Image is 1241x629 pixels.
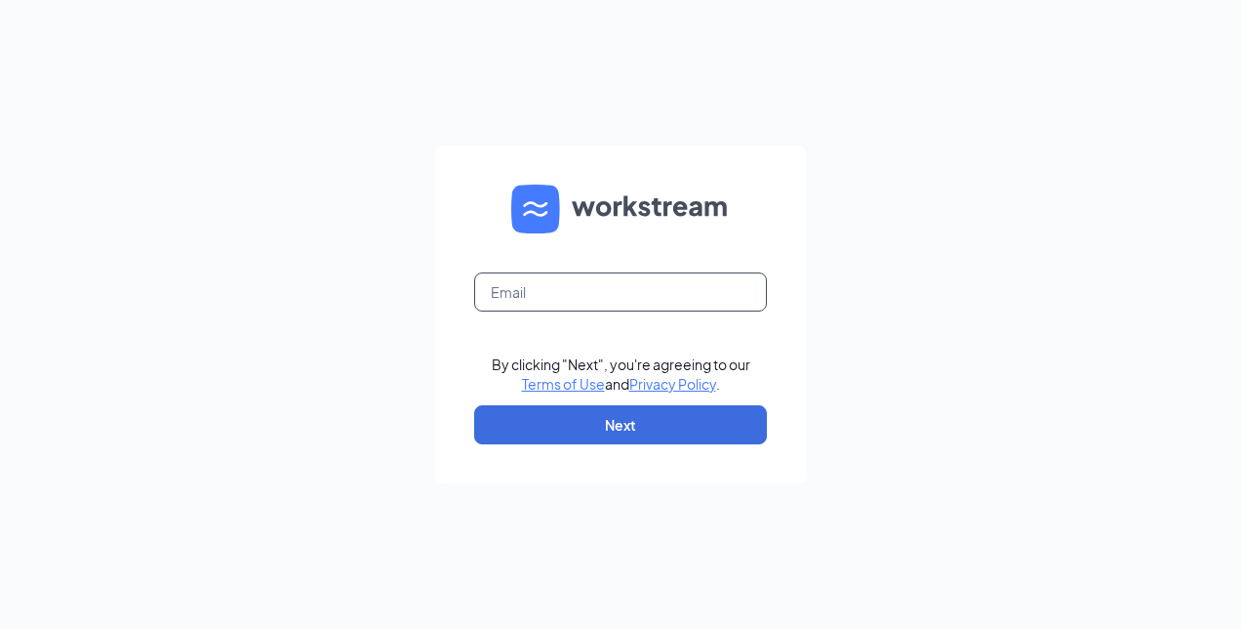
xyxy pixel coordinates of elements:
[492,355,750,394] div: By clicking "Next", you're agreeing to our and .
[474,405,767,444] button: Next
[511,185,730,233] img: WS logo and Workstream text
[629,375,716,393] a: Privacy Policy
[474,273,767,312] input: Email
[522,375,605,393] a: Terms of Use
